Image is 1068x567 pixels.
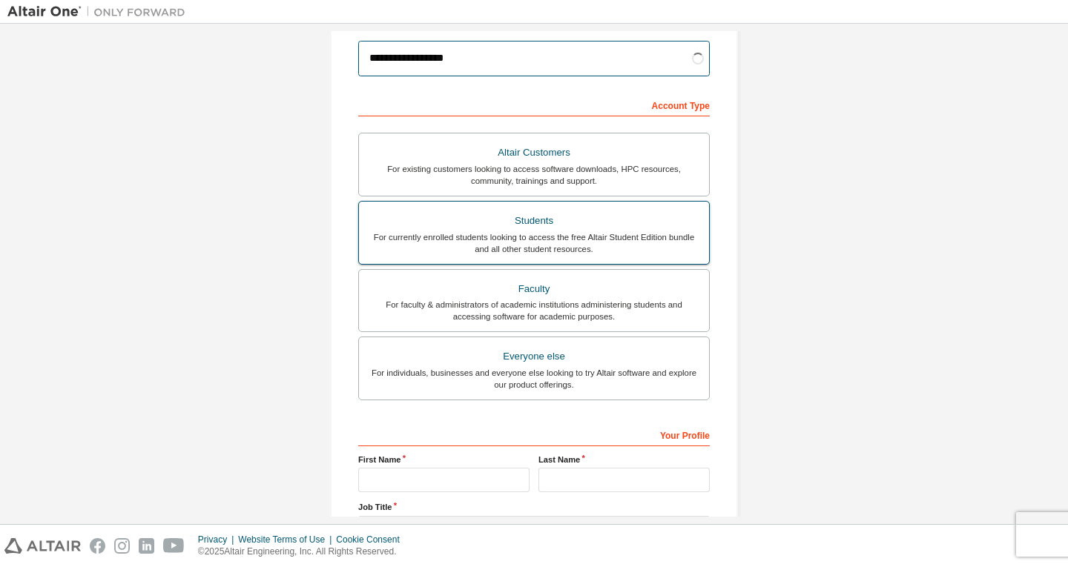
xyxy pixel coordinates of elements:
[368,279,700,299] div: Faculty
[198,546,409,558] p: © 2025 Altair Engineering, Inc. All Rights Reserved.
[4,538,81,554] img: altair_logo.svg
[238,534,336,546] div: Website Terms of Use
[114,538,130,554] img: instagram.svg
[90,538,105,554] img: facebook.svg
[358,454,530,465] label: First Name
[368,299,700,322] div: For faculty & administrators of academic institutions administering students and accessing softwa...
[368,367,700,391] div: For individuals, businesses and everyone else looking to try Altair software and explore our prod...
[368,142,700,163] div: Altair Customers
[368,346,700,367] div: Everyone else
[358,422,710,446] div: Your Profile
[163,538,185,554] img: youtube.svg
[368,210,700,231] div: Students
[7,4,193,19] img: Altair One
[358,93,710,116] div: Account Type
[336,534,408,546] div: Cookie Consent
[139,538,154,554] img: linkedin.svg
[368,231,700,255] div: For currently enrolled students looking to access the free Altair Student Edition bundle and all ...
[358,501,710,513] label: Job Title
[538,454,710,465] label: Last Name
[368,163,700,187] div: For existing customers looking to access software downloads, HPC resources, community, trainings ...
[198,534,238,546] div: Privacy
